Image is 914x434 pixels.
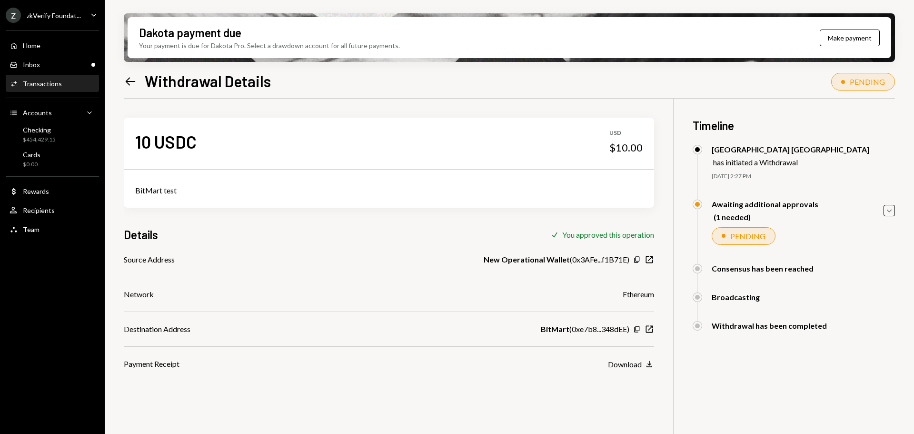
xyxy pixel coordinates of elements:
[712,200,818,209] div: Awaiting additional approvals
[712,321,827,330] div: Withdrawal has been completed
[135,185,643,196] div: BitMart test
[6,123,99,146] a: Checking$454,429.15
[23,109,52,117] div: Accounts
[124,323,190,335] div: Destination Address
[124,358,179,370] div: Payment Receipt
[712,264,814,273] div: Consensus has been reached
[23,80,62,88] div: Transactions
[23,136,56,144] div: $454,429.15
[712,172,895,181] div: [DATE] 2:27 PM
[124,254,175,265] div: Source Address
[484,254,570,265] b: New Operational Wallet
[609,129,643,137] div: USD
[714,212,818,222] div: (1 needed)
[6,104,99,121] a: Accounts
[6,202,99,219] a: Recipients
[139,25,241,40] div: Dakota payment due
[6,148,99,171] a: Cards$0.00
[6,8,21,23] div: Z
[23,151,40,159] div: Cards
[23,161,40,169] div: $0.00
[23,206,55,214] div: Recipients
[23,225,40,233] div: Team
[6,182,99,200] a: Rewards
[562,230,654,239] div: You approved this operation
[124,289,154,300] div: Network
[6,75,99,92] a: Transactions
[27,11,81,20] div: zkVerify Foundat...
[6,221,99,238] a: Team
[139,40,400,50] div: Your payment is due for Dakota Pro. Select a drawdown account for all future payments.
[730,232,765,241] div: PENDING
[712,293,760,302] div: Broadcasting
[712,145,869,154] div: [GEOGRAPHIC_DATA] [GEOGRAPHIC_DATA]
[693,118,895,133] h3: Timeline
[608,360,642,369] div: Download
[23,61,40,69] div: Inbox
[820,30,880,46] button: Make payment
[23,41,40,50] div: Home
[541,323,629,335] div: ( 0xe7b8...348dEE )
[145,71,271,91] h1: Withdrawal Details
[23,126,56,134] div: Checking
[124,227,158,242] h3: Details
[23,187,49,195] div: Rewards
[541,323,569,335] b: BitMart
[6,56,99,73] a: Inbox
[135,131,197,152] div: 10 USDC
[713,158,869,167] div: has initiated a Withdrawal
[609,141,643,154] div: $10.00
[623,289,654,300] div: Ethereum
[484,254,629,265] div: ( 0x3AFe...f1B71E )
[608,359,654,370] button: Download
[850,77,885,86] div: PENDING
[6,37,99,54] a: Home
